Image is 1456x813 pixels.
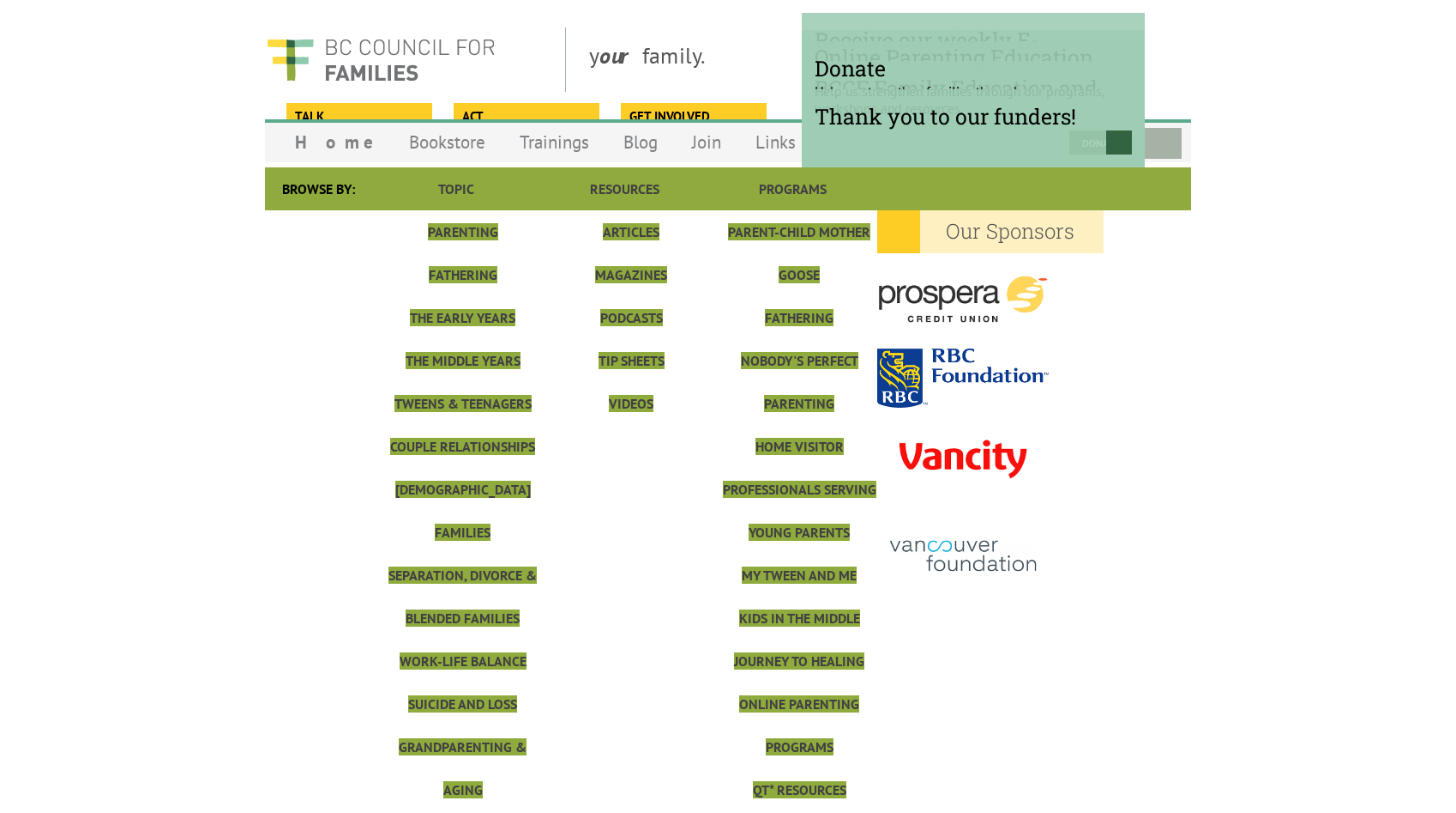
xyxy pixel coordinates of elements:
a: The Early Years [410,309,515,326]
a: Trainings [502,122,606,162]
a: Suicide and Loss [408,695,517,713]
img: rbc.png [877,349,1049,408]
a: Grandparenting & Aging [399,738,526,798]
img: BC Council for FAMILIES [265,27,496,92]
img: prospera-4.png [877,253,1049,345]
span: Get Involved [629,107,755,126]
a: Nobody's Perfect Parenting [741,352,858,412]
a: QT* Resources [753,781,846,798]
strong: our [599,41,642,70]
a: Work-Life Balance [400,652,526,670]
a: Couple Relationships [390,438,535,455]
a: Fathering [765,309,833,326]
a: Links [738,122,813,162]
a: Resources [590,180,659,197]
img: vancouver_foundation-2.png [877,511,1049,601]
a: Act Take a survey [454,103,597,127]
a: Home [278,122,392,162]
a: Online Parenting Programs [739,695,859,755]
a: Tweens & Teenagers [394,395,532,412]
a: Home Visitor [755,438,844,455]
a: My Tween and Me [742,567,857,584]
a: Magazines [595,266,667,283]
a: Programs [759,180,827,197]
a: Articles [603,223,659,240]
a: Get Involved Make change happen [621,103,764,127]
a: Videos [609,395,653,412]
img: vancity-3.png [877,411,1049,507]
h2: Our Sponsors [877,210,1104,253]
div: y family. [575,27,955,92]
a: Professionals Serving Young Parents [723,481,876,541]
a: Bookstore [392,122,502,162]
a: Blog [606,122,675,162]
a: Journey to Healing [734,652,864,670]
a: Talk Share your story [286,103,430,127]
a: The Middle Years [406,352,520,369]
div: Browse By: [265,167,372,210]
a: Tip Sheets [599,352,665,369]
span: Receive our weekly E-Newsletter [815,26,1132,82]
a: Kids in the Middle [739,610,860,627]
a: Parenting [428,223,498,240]
a: Separation, Divorce & Blended Families [388,567,537,627]
span: Talk [295,107,421,126]
span: Thank you to our funders! [815,102,1132,130]
a: Fathering [429,266,497,283]
span: Act [462,107,588,126]
a: Join [675,122,738,162]
a: Parent-Child Mother Goose [728,223,870,283]
a: Podcasts [600,309,663,326]
a: [DEMOGRAPHIC_DATA] Families [395,481,531,541]
span: Donate [815,54,1132,82]
a: Topic [438,180,474,197]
